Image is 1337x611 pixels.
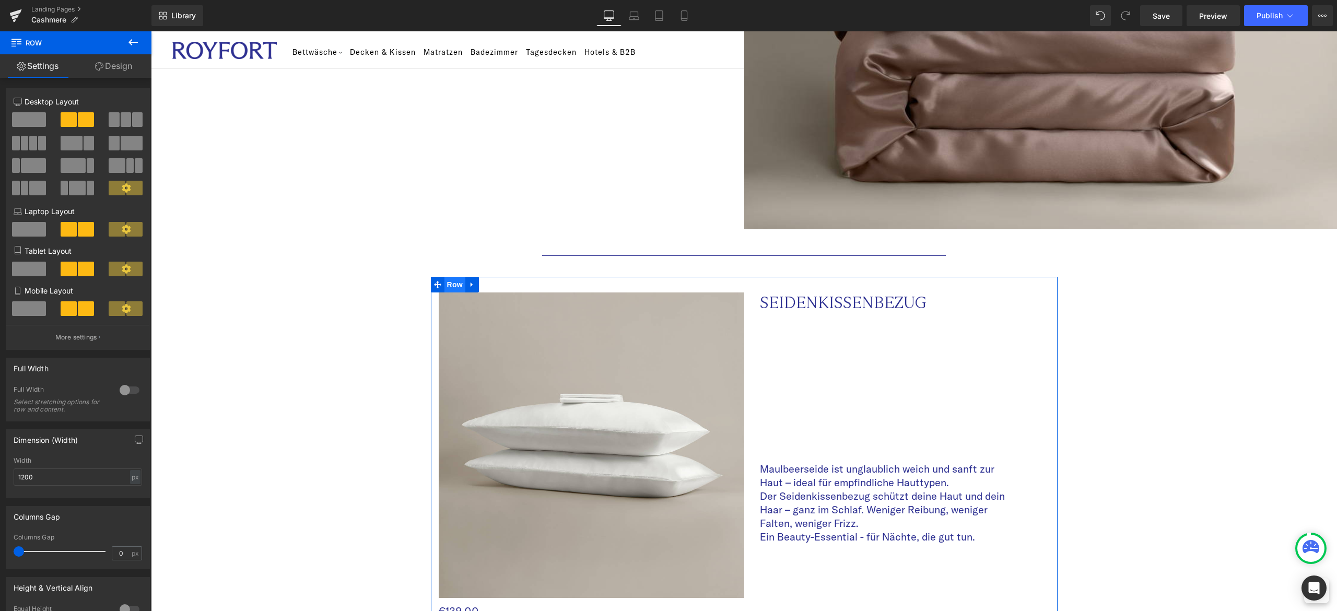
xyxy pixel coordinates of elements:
div: Columns Gap [14,534,142,541]
span: Preview [1199,10,1227,21]
span: Cashmere [31,16,66,24]
p: Tablet Layout [14,245,142,256]
a: Mobile [672,5,697,26]
p: Maulbeerseide ist unglaublich weich und sanft zur Haut – ideal für empfindliche Hauttypen. [609,431,865,458]
p: Ein Beauty-Essential - für Nächte, die gut tun. [609,499,865,512]
div: Height & Vertical Align [14,578,92,592]
div: Open Intercom Messenger [1301,575,1327,601]
div: Dimension (Width) [14,430,78,444]
span: Row [10,31,115,54]
p: Mobile Layout [14,285,142,296]
button: Cookie-Richtlinie [1157,550,1175,569]
button: More [1312,5,1333,26]
a: Preview [1187,5,1240,26]
span: px [132,550,140,557]
a: Tablet [647,5,672,26]
a: New Library [151,5,203,26]
div: Full Width [14,385,109,396]
button: Publish [1244,5,1308,26]
p: Desktop Layout [14,96,142,107]
p: Laptop Layout [14,206,142,217]
div: px [130,470,140,484]
a: Landing Pages [31,5,151,14]
button: Redo [1115,5,1136,26]
span: Publish [1257,11,1283,20]
button: Undo [1090,5,1111,26]
span: €139.00 [288,567,328,587]
a: Expand / Collapse [314,245,328,261]
input: auto [14,468,142,486]
p: More settings [55,333,97,342]
span: Save [1153,10,1170,21]
p: SEIDENKISSENBEZUG [609,261,865,281]
p: Der Seidenkissenbezug schützt deine Haut und dein Haar – ganz im Schlaf. Weniger Reibung, weniger... [609,458,865,499]
span: Row [294,245,314,261]
div: Width [14,457,142,464]
a: Desktop [596,5,621,26]
span: Library [171,11,196,20]
div: Columns Gap [14,507,60,521]
div: Select stretching options for row and content. [14,398,108,413]
div: Full Width [14,358,49,373]
img: Cookie-Richtlinie [1158,551,1174,567]
a: Design [76,54,151,78]
a: Laptop [621,5,647,26]
div: Cookie-Richtlinie [1153,547,1178,572]
button: More settings [6,325,149,349]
